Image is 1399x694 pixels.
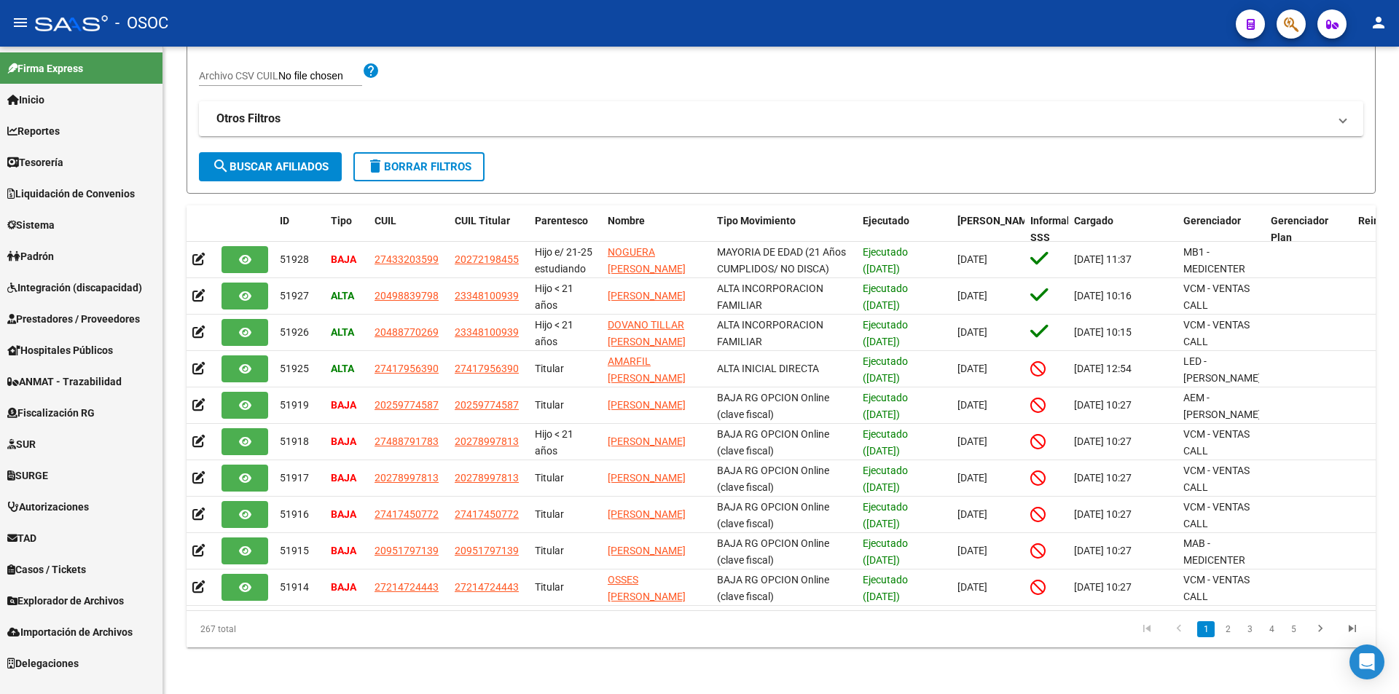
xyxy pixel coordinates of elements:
span: 51919 [280,399,309,411]
span: LED - [PERSON_NAME] [1183,355,1261,384]
span: Titular [535,472,564,484]
span: BAJA RG OPCION Online (clave fiscal) [717,392,829,420]
span: BAJA RG OPCION Online (clave fiscal) [717,574,829,602]
span: [PERSON_NAME] [608,545,686,556]
span: VCM - VENTAS CALL MEDICENTER [1183,319,1250,364]
span: [DATE] [957,399,987,411]
span: [PERSON_NAME] [957,215,1036,226]
li: page 1 [1195,617,1217,642]
span: 27214724443 [375,581,439,593]
span: Tesorería [7,154,63,170]
span: 27417956390 [455,363,519,374]
strong: BAJA [331,253,356,265]
datatable-header-cell: Parentesco [529,205,602,253]
span: Gerenciador Plan [1271,215,1328,243]
mat-icon: search [212,157,230,175]
span: NOGUERA [PERSON_NAME] [608,246,686,275]
span: [PERSON_NAME] [608,508,686,520]
span: ALTA INICIAL DIRECTA [717,363,819,374]
span: Inicio [7,92,44,108]
span: DOVANO TILLAR [PERSON_NAME] [608,319,686,347]
datatable-header-cell: Tipo Movimiento [711,205,857,253]
span: [DATE] [957,508,987,520]
span: 27417956390 [375,363,439,374]
a: go to last page [1339,621,1366,637]
span: Tipo Movimiento [717,215,796,226]
span: OSSES [PERSON_NAME] [608,574,686,602]
span: ALTA INCORPORACION FAMILIAR [717,319,823,347]
span: Titular [535,399,564,411]
span: AEM - [PERSON_NAME] / EMA / MEDICENTER [1183,392,1261,453]
strong: ALTA [331,363,354,374]
span: TAD [7,530,36,546]
datatable-header-cell: ID [274,205,325,253]
span: Titular [535,545,564,556]
span: Parentesco [535,215,588,226]
span: Ejecutado ([DATE]) [863,428,908,457]
li: page 5 [1282,617,1304,642]
span: [DATE] [957,435,987,447]
span: 51927 [280,290,309,301]
span: [DATE] 10:27 [1074,581,1132,593]
span: 27417450772 [455,508,519,520]
datatable-header-cell: Gerenciador [1177,205,1265,253]
strong: BAJA [331,399,356,411]
div: 267 total [187,611,422,647]
strong: ALTA [331,290,354,301]
span: Reportes [7,123,60,139]
span: SURGE [7,468,48,484]
strong: BAJA [331,508,356,520]
span: MAB - MEDICENTER [PERSON_NAME] [1183,537,1261,583]
span: [PERSON_NAME] [608,435,686,447]
mat-expansion-panel-header: Otros Filtros [199,101,1363,136]
span: [DATE] [957,253,987,265]
span: [DATE] 12:54 [1074,363,1132,374]
span: [DATE] [957,472,987,484]
span: VCM - VENTAS CALL MEDICENTER [1183,574,1250,619]
span: Gerenciador [1183,215,1241,226]
span: Fiscalización RG [7,405,95,421]
span: - OSOC [115,7,168,39]
a: 2 [1219,621,1237,637]
span: 27488791783 [375,435,439,447]
span: 20259774587 [455,399,519,411]
span: CUIL Titular [455,215,510,226]
span: 51918 [280,435,309,447]
span: SUR [7,436,36,452]
span: [DATE] 10:27 [1074,545,1132,556]
div: Open Intercom Messenger [1349,644,1384,679]
li: page 4 [1261,617,1282,642]
span: 20498839798 [375,290,439,301]
span: Ejecutado ([DATE]) [863,246,908,275]
span: 20951797139 [455,545,519,556]
span: Hijo < 21 años [535,283,573,311]
span: Ejecutado ([DATE]) [863,392,908,420]
span: Hospitales Públicos [7,342,113,358]
span: AMARFIL [PERSON_NAME] [608,355,686,384]
span: Autorizaciones [7,499,89,515]
span: 20278997813 [375,472,439,484]
span: VCM - VENTAS CALL MEDICENTER [1183,501,1250,546]
strong: Otros Filtros [216,111,281,127]
span: [DATE] [957,581,987,593]
span: Titular [535,363,564,374]
li: page 2 [1217,617,1239,642]
span: 51925 [280,363,309,374]
span: Nombre [608,215,645,226]
span: 20278997813 [455,472,519,484]
span: Cargado [1074,215,1113,226]
span: Tipo [331,215,352,226]
span: Hijo < 21 años [535,319,573,347]
span: Titular [535,581,564,593]
datatable-header-cell: Ejecutado [857,205,952,253]
datatable-header-cell: Fecha Formal [952,205,1024,253]
span: Hijo e/ 21-25 estudiando [535,246,592,275]
span: Sistema [7,217,55,233]
span: 20951797139 [375,545,439,556]
span: Ejecutado ([DATE]) [863,501,908,529]
span: 51916 [280,508,309,520]
datatable-header-cell: Informable SSS [1024,205,1068,253]
span: 51928 [280,253,309,265]
span: BAJA RG OPCION Online (clave fiscal) [717,537,829,566]
datatable-header-cell: Nombre [602,205,711,253]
